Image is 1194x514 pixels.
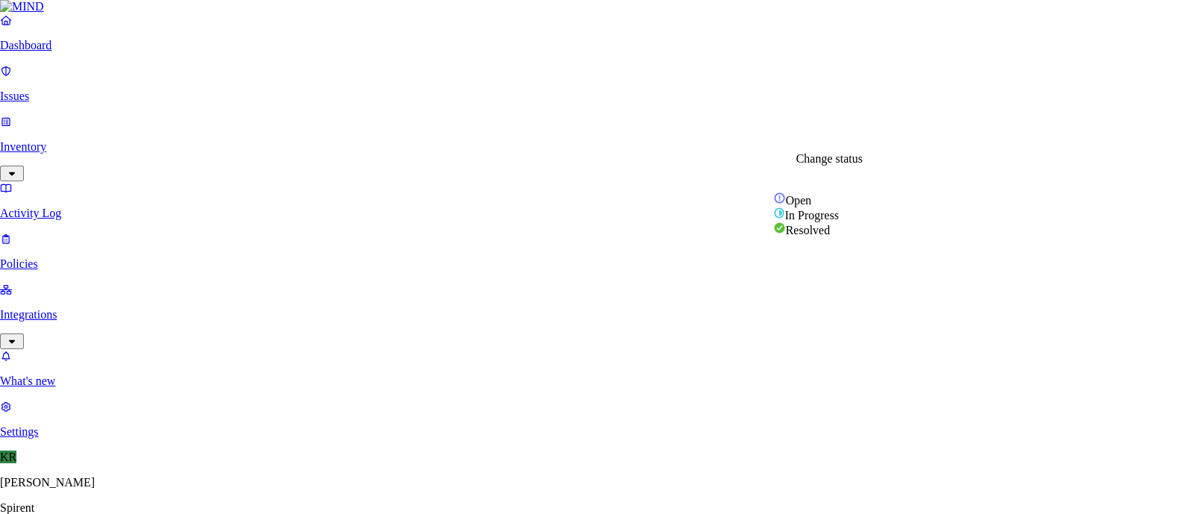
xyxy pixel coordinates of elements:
[796,152,863,166] div: Change status
[774,207,785,219] img: status-in-progress
[774,222,786,234] img: status-resolved
[786,224,831,236] span: Resolved
[785,209,839,222] span: In Progress
[774,192,786,204] img: status-open
[786,194,812,207] span: Open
